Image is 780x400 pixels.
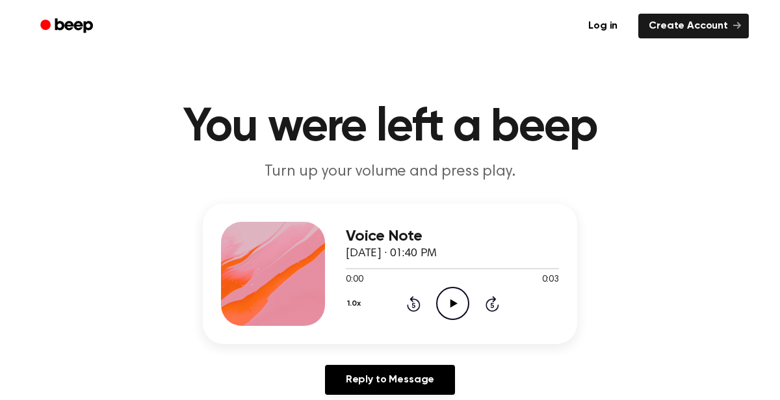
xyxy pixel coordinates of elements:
a: Create Account [638,14,749,38]
a: Beep [31,14,105,39]
span: 0:03 [542,273,559,287]
button: 1.0x [346,293,365,315]
h3: Voice Note [346,228,559,245]
p: Turn up your volume and press play. [140,161,640,183]
span: [DATE] · 01:40 PM [346,248,437,260]
a: Reply to Message [325,365,455,395]
h1: You were left a beep [57,104,723,151]
a: Log in [575,11,630,41]
span: 0:00 [346,273,363,287]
